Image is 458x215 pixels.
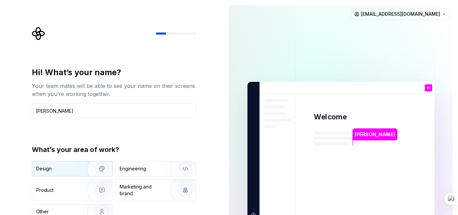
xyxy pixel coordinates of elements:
[355,131,395,138] p: [PERSON_NAME]
[36,187,54,194] div: Product
[351,8,450,20] button: [EMAIL_ADDRESS][DOMAIN_NAME]
[427,86,430,90] p: H
[32,27,45,40] svg: Supernova Logo
[120,183,165,197] div: Marketing and brand
[32,145,196,154] div: What’s your area of work?
[36,165,52,172] div: Design
[32,103,196,118] input: Han Solo
[36,208,49,215] div: Other
[120,165,146,172] div: Engineering
[32,67,196,78] div: Hi! What’s your name?
[361,11,440,17] span: [EMAIL_ADDRESS][DOMAIN_NAME]
[32,82,196,98] div: Your team mates will be able to see your name on their screens when you’re working together.
[314,112,347,122] p: Welcome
